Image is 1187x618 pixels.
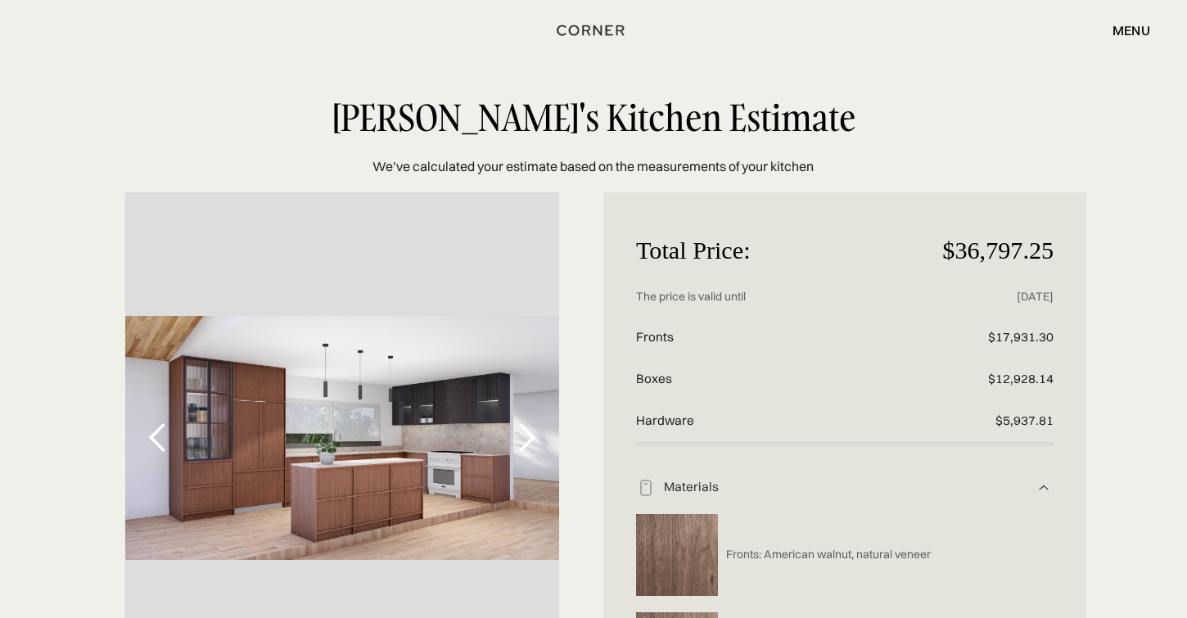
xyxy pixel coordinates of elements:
[718,547,931,562] a: Fronts: American walnut, natural veneer
[636,359,914,400] p: Boxes
[372,156,814,176] p: We’ve calculated your estimate based on the measurements of your kitchen
[1096,16,1150,44] div: menu
[914,359,1054,400] p: $12,928.14
[1113,24,1150,37] div: menu
[636,317,914,359] p: Fronts
[914,317,1054,359] p: $17,931.30
[914,225,1054,277] p: $36,797.25
[726,547,931,562] p: Fronts: American walnut, natural veneer
[636,400,914,442] p: Hardware
[636,225,914,277] p: Total Price:
[636,277,914,317] p: The price is valid until
[547,20,639,41] a: home
[914,400,1054,442] p: $5,937.81
[914,277,1054,317] p: [DATE]
[302,98,886,137] div: [PERSON_NAME]'s Kitchen Estimate
[656,479,1034,496] div: Materials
